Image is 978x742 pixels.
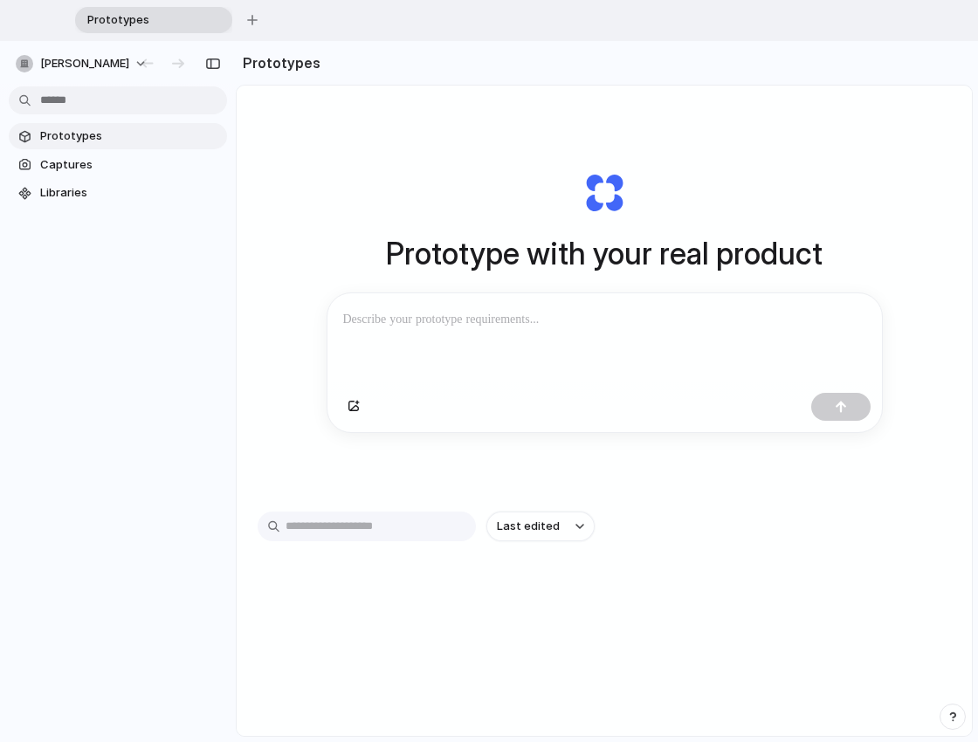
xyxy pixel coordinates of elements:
button: Last edited [486,512,595,541]
span: Prototypes [40,127,220,145]
a: Libraries [9,180,227,206]
button: [PERSON_NAME] [9,50,156,78]
a: Prototypes [9,123,227,149]
span: Libraries [40,184,220,202]
div: Prototypes [75,7,232,33]
h1: Prototype with your real product [386,230,823,277]
h2: Prototypes [236,52,320,73]
a: Captures [9,152,227,178]
span: [PERSON_NAME] [40,55,129,72]
span: Last edited [497,518,560,535]
span: Prototypes [80,11,204,29]
span: Captures [40,156,220,174]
